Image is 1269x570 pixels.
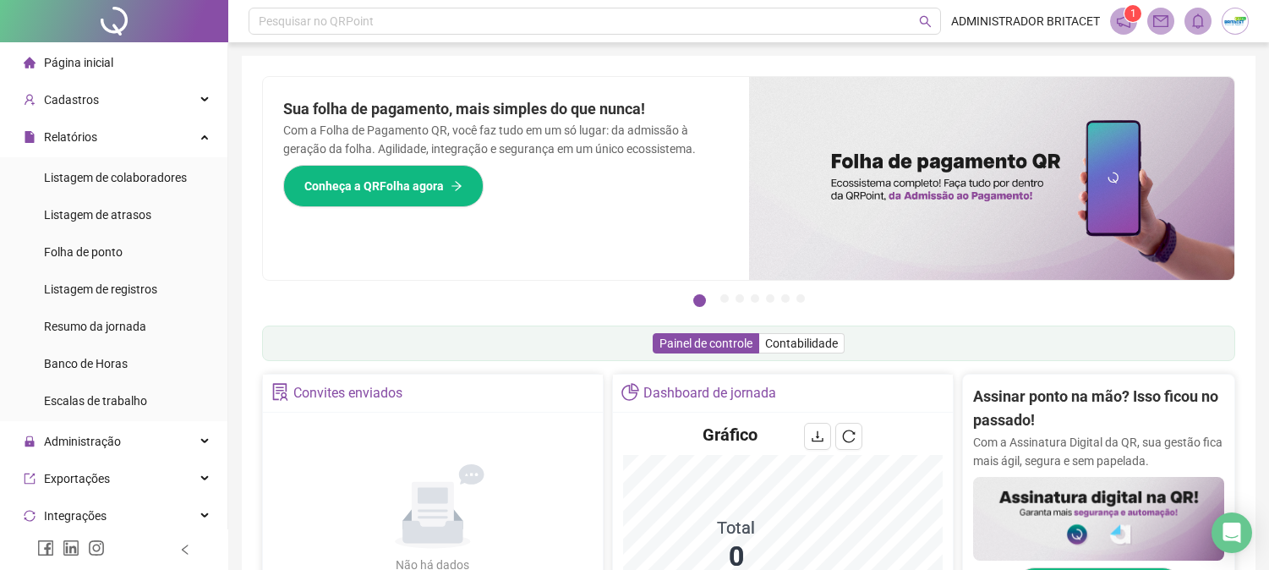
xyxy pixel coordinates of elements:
span: download [811,430,824,443]
span: solution [271,383,289,401]
button: 4 [751,294,759,303]
span: notification [1116,14,1131,29]
span: Painel de controle [659,337,752,350]
span: reload [842,430,856,443]
span: Conheça a QRFolha agora [304,177,444,195]
div: Convites enviados [293,379,402,408]
span: Escalas de trabalho [44,394,147,408]
button: 5 [766,294,774,303]
span: Folha de ponto [44,245,123,259]
div: Open Intercom Messenger [1212,512,1252,553]
p: Com a Folha de Pagamento QR, você faz tudo em um só lugar: da admissão à geração da folha. Agilid... [283,121,729,158]
span: Banco de Horas [44,357,128,370]
span: pie-chart [621,383,639,401]
span: Integrações [44,509,107,523]
h4: Gráfico [703,423,758,447]
h2: Assinar ponto na mão? Isso ficou no passado! [973,385,1224,433]
span: home [24,57,36,69]
span: Página inicial [44,56,113,69]
span: Relatórios [44,130,97,144]
button: 6 [781,294,790,303]
button: 7 [796,294,805,303]
button: 1 [693,294,706,307]
img: banner%2F8d14a306-6205-4263-8e5b-06e9a85ad873.png [749,77,1235,280]
img: banner%2F02c71560-61a6-44d4-94b9-c8ab97240462.png [973,477,1224,561]
span: mail [1153,14,1168,29]
button: 2 [720,294,729,303]
span: Exportações [44,472,110,485]
span: instagram [88,540,105,556]
button: 3 [736,294,744,303]
span: sync [24,510,36,522]
span: Administração [44,435,121,448]
span: Resumo da jornada [44,320,146,333]
span: 1 [1130,8,1136,19]
span: search [919,15,932,28]
span: bell [1190,14,1206,29]
p: Com a Assinatura Digital da QR, sua gestão fica mais ágil, segura e sem papelada. [973,433,1224,470]
span: lock [24,436,36,447]
span: file [24,131,36,143]
span: Listagem de colaboradores [44,171,187,184]
span: export [24,473,36,485]
span: Cadastros [44,93,99,107]
span: Listagem de registros [44,282,157,296]
span: facebook [37,540,54,556]
sup: 1 [1124,5,1141,22]
button: Conheça a QRFolha agora [283,165,484,207]
div: Dashboard de jornada [643,379,776,408]
img: 73035 [1223,8,1248,34]
h2: Sua folha de pagamento, mais simples do que nunca! [283,97,729,121]
span: ADMINISTRADOR BRITACET [951,12,1100,30]
span: Contabilidade [765,337,838,350]
span: arrow-right [451,180,462,192]
span: left [179,544,191,556]
span: Listagem de atrasos [44,208,151,222]
span: user-add [24,94,36,106]
span: linkedin [63,540,79,556]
